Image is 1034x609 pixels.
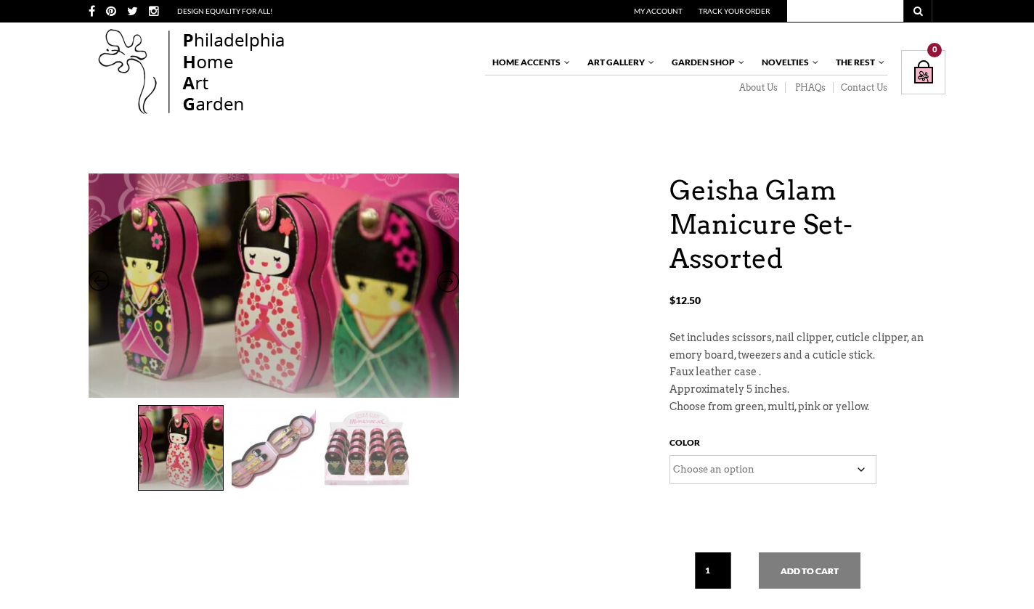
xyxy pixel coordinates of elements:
[669,434,700,455] label: Color
[834,82,887,94] a: Contact Us
[669,381,945,398] p: Approximately 5 inches.
[669,294,701,306] bdi: 12.50
[664,50,746,75] a: Garden Shop
[634,7,683,15] a: My Account
[829,50,886,75] a: The Rest
[669,294,675,306] span: $
[699,7,770,15] a: Track Your Order
[730,82,786,94] a: About Us
[485,50,571,75] a: Home Accents
[580,50,656,75] a: Art Gallery
[786,82,834,94] a: PHAQs
[927,43,942,57] div: 0
[669,364,945,381] p: Faux leather case .
[754,50,820,75] a: Novelties
[669,398,945,416] p: Choose from green, multi, pink or yellow.
[759,552,860,589] button: Add to cart
[695,552,731,589] input: Qty
[669,330,945,364] p: Set includes scissors, nail clipper, cuticle clipper, an emory board, tweezers and a cuticle stick.
[669,173,945,275] h1: Geisha Glam Manicure Set- Assorted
